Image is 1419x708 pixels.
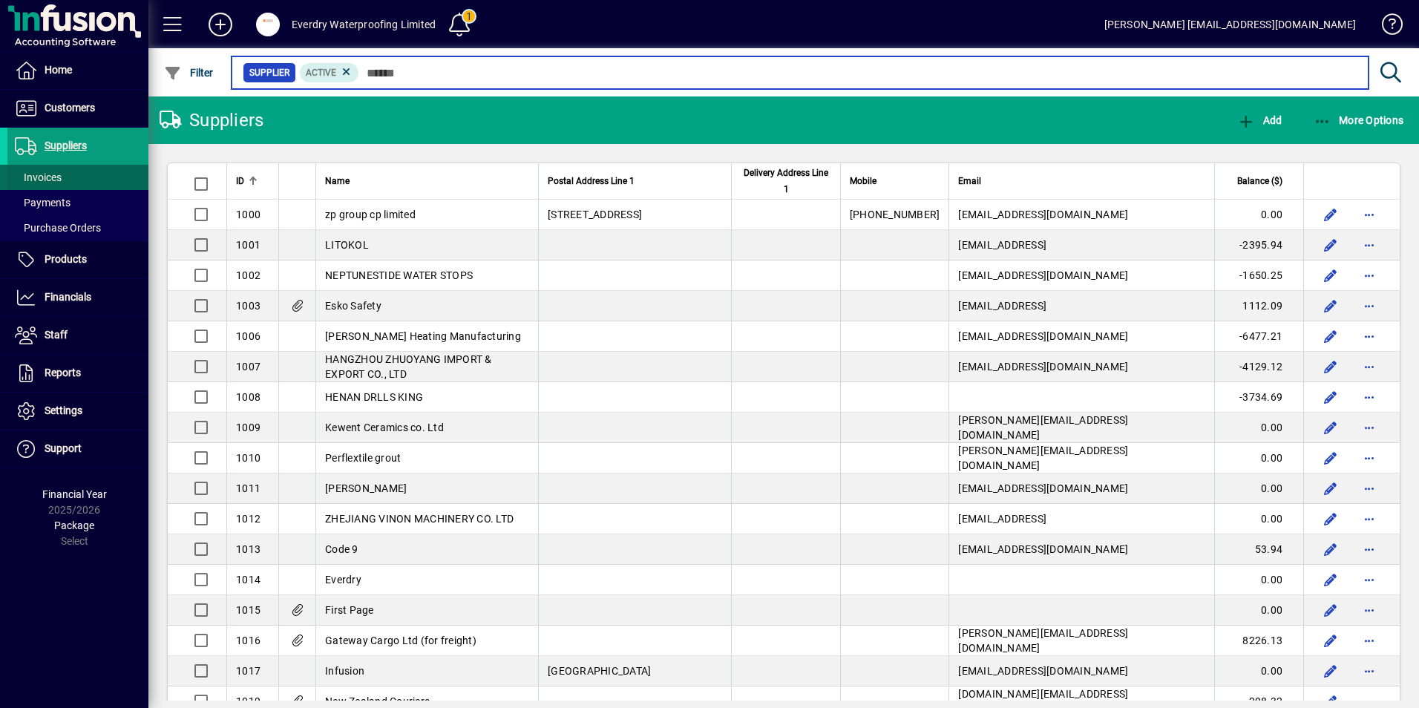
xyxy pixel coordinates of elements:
[7,215,148,240] a: Purchase Orders
[1357,537,1381,561] button: More options
[1357,446,1381,470] button: More options
[7,430,148,468] a: Support
[7,241,148,278] a: Products
[236,239,260,251] span: 1001
[325,173,529,189] div: Name
[1357,507,1381,531] button: More options
[236,300,260,312] span: 1003
[1214,352,1303,382] td: -4129.12
[325,391,423,403] span: HENAN DRLLS KING
[45,253,87,265] span: Products
[1310,107,1408,134] button: More Options
[325,300,381,312] span: Esko Safety
[1319,233,1343,257] button: Edit
[1214,443,1303,473] td: 0.00
[7,52,148,89] a: Home
[249,65,289,80] span: Supplier
[325,422,444,433] span: Kewent Ceramics co. Ltd
[164,67,214,79] span: Filter
[1319,537,1343,561] button: Edit
[292,13,436,36] div: Everdry Waterproofing Limited
[741,165,831,197] span: Delivery Address Line 1
[15,171,62,183] span: Invoices
[236,604,260,616] span: 1015
[45,329,68,341] span: Staff
[236,482,260,494] span: 1011
[325,513,514,525] span: ZHEJIANG VINON MACHINERY CO. LTD
[548,209,642,220] span: [STREET_ADDRESS]
[325,209,416,220] span: zp group cp limited
[548,665,651,677] span: [GEOGRAPHIC_DATA]
[236,330,260,342] span: 1006
[958,173,981,189] span: Email
[300,63,359,82] mat-chip: Activation Status: Active
[1214,656,1303,686] td: 0.00
[1314,114,1404,126] span: More Options
[54,519,94,531] span: Package
[958,665,1128,677] span: [EMAIL_ADDRESS][DOMAIN_NAME]
[1214,291,1303,321] td: 1112.09
[7,165,148,190] a: Invoices
[1357,203,1381,226] button: More options
[197,11,244,38] button: Add
[958,361,1128,373] span: [EMAIL_ADDRESS][DOMAIN_NAME]
[1319,263,1343,287] button: Edit
[1319,568,1343,591] button: Edit
[1357,294,1381,318] button: More options
[1319,203,1343,226] button: Edit
[958,269,1128,281] span: [EMAIL_ADDRESS][DOMAIN_NAME]
[850,209,940,220] span: [PHONE_NUMBER]
[1214,626,1303,656] td: 8226.13
[850,173,876,189] span: Mobile
[1319,476,1343,500] button: Edit
[236,635,260,646] span: 1016
[45,140,87,151] span: Suppliers
[236,574,260,586] span: 1014
[325,604,374,616] span: First Page
[850,173,940,189] div: Mobile
[7,317,148,354] a: Staff
[15,197,71,209] span: Payments
[325,330,521,342] span: [PERSON_NAME] Heating Manufacturing
[1214,321,1303,352] td: -6477.21
[1214,565,1303,595] td: 0.00
[958,627,1128,654] span: [PERSON_NAME][EMAIL_ADDRESS][DOMAIN_NAME]
[958,543,1128,555] span: [EMAIL_ADDRESS][DOMAIN_NAME]
[1357,416,1381,439] button: More options
[1357,629,1381,652] button: More options
[1214,534,1303,565] td: 53.94
[958,209,1128,220] span: [EMAIL_ADDRESS][DOMAIN_NAME]
[236,391,260,403] span: 1008
[958,482,1128,494] span: [EMAIL_ADDRESS][DOMAIN_NAME]
[548,173,635,189] span: Postal Address Line 1
[1357,659,1381,683] button: More options
[7,190,148,215] a: Payments
[325,665,364,677] span: Infusion
[236,422,260,433] span: 1009
[1214,595,1303,626] td: 0.00
[1104,13,1356,36] div: [PERSON_NAME] [EMAIL_ADDRESS][DOMAIN_NAME]
[160,59,217,86] button: Filter
[42,488,107,500] span: Financial Year
[1237,173,1282,189] span: Balance ($)
[45,102,95,114] span: Customers
[325,452,401,464] span: Perflextile grout
[1319,294,1343,318] button: Edit
[236,173,244,189] span: ID
[1214,473,1303,504] td: 0.00
[958,513,1046,525] span: [EMAIL_ADDRESS]
[958,330,1128,342] span: [EMAIL_ADDRESS][DOMAIN_NAME]
[236,209,260,220] span: 1000
[1233,107,1285,134] button: Add
[1357,263,1381,287] button: More options
[958,300,1046,312] span: [EMAIL_ADDRESS]
[45,64,72,76] span: Home
[325,695,430,707] span: New Zealand Couriers
[7,393,148,430] a: Settings
[1214,230,1303,260] td: -2395.94
[45,291,91,303] span: Financials
[1357,355,1381,378] button: More options
[1224,173,1296,189] div: Balance ($)
[1357,233,1381,257] button: More options
[236,543,260,555] span: 1013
